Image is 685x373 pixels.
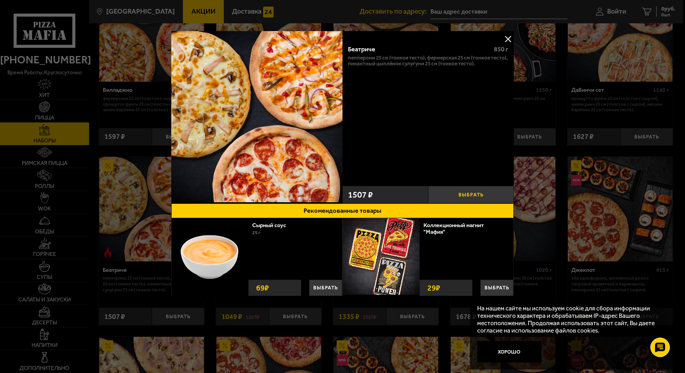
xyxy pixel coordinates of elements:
[309,280,342,296] button: Выбрать
[348,46,488,53] div: Беатриче
[171,31,342,202] img: Беатриче
[425,280,442,296] strong: 29 ₽
[477,341,541,362] button: Хорошо
[252,222,293,229] a: Сырный соус
[252,230,260,235] span: 25 г
[423,222,484,236] a: Коллекционный магнит "Мафия"
[480,280,513,296] button: Выбрать
[171,31,342,203] a: Беатриче
[428,186,514,203] button: Выбрать
[477,305,664,334] p: На нашем сайте мы используем cookie для сбора информации технического характера и обрабатываем IP...
[348,191,373,199] span: 1507 ₽
[494,46,508,53] span: 850 г
[254,280,271,296] strong: 69 ₽
[348,55,509,66] p: Пепперони 25 см (тонкое тесто), Фермерская 25 см (тонкое тесто), Пикантный цыплёнок сулугуни 25 с...
[171,203,514,218] button: Рекомендованные товары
